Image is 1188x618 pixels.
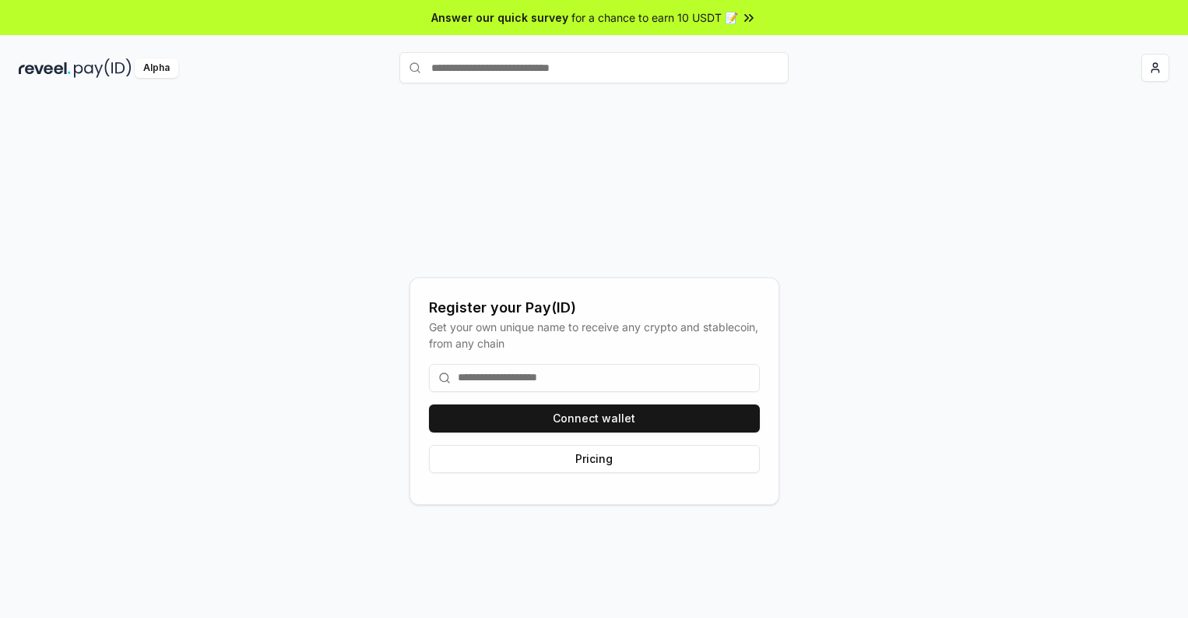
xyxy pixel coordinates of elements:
span: for a chance to earn 10 USDT 📝 [571,9,738,26]
div: Get your own unique name to receive any crypto and stablecoin, from any chain [429,319,760,351]
button: Pricing [429,445,760,473]
div: Register your Pay(ID) [429,297,760,319]
img: pay_id [74,58,132,78]
button: Connect wallet [429,404,760,433]
img: reveel_dark [19,58,71,78]
div: Alpha [135,58,178,78]
span: Answer our quick survey [431,9,568,26]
